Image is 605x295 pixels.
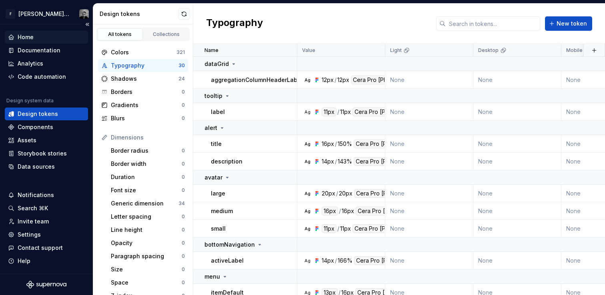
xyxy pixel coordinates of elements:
a: Storybook stories [5,147,88,160]
p: small [211,225,226,233]
div: / [335,76,337,84]
div: Ag [304,225,311,232]
p: Desktop [478,47,499,54]
p: bottomNavigation [204,241,255,249]
div: 0 [182,227,185,233]
div: 14px [322,157,334,166]
p: dataGrid [204,60,229,68]
div: Invite team [18,217,49,225]
svg: Supernova Logo [26,281,66,289]
div: 0 [182,147,185,154]
p: aggregationColumnHeaderLabel [211,76,302,84]
div: / [337,108,339,116]
button: Notifications [5,189,88,201]
a: Space0 [108,276,188,289]
a: Data sources [5,160,88,173]
div: Collections [146,31,186,38]
div: Cera Pro [PERSON_NAME] [354,157,428,166]
td: None [473,103,561,121]
div: Duration [111,173,182,181]
div: 34 [178,200,185,207]
a: Blurs0 [98,112,188,125]
a: Code automation [5,70,88,83]
a: Borders0 [98,86,188,98]
div: Ag [304,190,311,197]
div: Font size [111,186,182,194]
a: Letter spacing0 [108,210,188,223]
div: Letter spacing [111,213,182,221]
img: Stan Grootes [79,9,89,19]
div: 11px [340,108,351,116]
div: / [336,189,338,198]
div: Typography [111,62,178,70]
div: Border width [111,160,182,168]
div: Ag [304,158,311,165]
a: Opacity0 [108,237,188,249]
div: 24 [178,76,185,82]
div: 16px [322,207,338,215]
td: None [385,135,473,153]
td: None [385,220,473,237]
div: 0 [182,89,185,95]
div: Cera Pro [PERSON_NAME] [353,108,427,116]
div: Colors [111,48,176,56]
div: Cera Pro [PERSON_NAME] [356,207,430,215]
a: Duration0 [108,171,188,183]
div: Ag [304,77,311,83]
td: None [473,135,561,153]
a: Border radius0 [108,144,188,157]
a: Size0 [108,263,188,276]
td: None [473,220,561,237]
div: Assets [18,136,36,144]
div: F [6,9,15,19]
div: Blurs [111,114,182,122]
div: Search ⌘K [18,204,48,212]
div: [PERSON_NAME] UI [18,10,70,18]
div: 166% [338,256,353,265]
div: Settings [18,231,41,239]
p: activeLabel [211,257,244,265]
button: Collapse sidebar [82,19,93,30]
div: 0 [182,213,185,220]
p: Name [204,47,218,54]
div: Contact support [18,244,63,252]
div: Design tokens [100,10,178,18]
a: Gradients0 [98,99,188,112]
div: Documentation [18,46,60,54]
p: tooltip [204,92,222,100]
div: Size [111,265,182,273]
div: Shadows [111,75,178,83]
div: Dimensions [111,134,185,142]
p: label [211,108,225,116]
p: Light [390,47,402,54]
td: None [385,202,473,220]
div: Generic dimension [111,199,178,207]
div: Help [18,257,30,265]
p: Value [302,47,315,54]
p: medium [211,207,233,215]
div: Cera Pro [PERSON_NAME] [351,76,425,84]
div: Border radius [111,147,182,155]
td: None [473,252,561,269]
div: Home [18,33,34,41]
a: Settings [5,228,88,241]
div: Paragraph spacing [111,252,182,260]
div: Notifications [18,191,54,199]
span: New token [557,20,587,28]
div: Cera Pro [PERSON_NAME] [354,189,428,198]
button: F[PERSON_NAME] UIStan Grootes [2,5,91,22]
a: Typography30 [98,59,188,72]
div: 12px [337,76,349,84]
div: 0 [182,279,185,286]
div: 0 [182,187,185,193]
a: Components [5,121,88,134]
a: Paragraph spacing0 [108,250,188,263]
p: large [211,189,225,197]
div: 30 [178,62,185,69]
div: Gradients [111,101,182,109]
td: None [473,71,561,89]
a: Line height0 [108,223,188,236]
div: Line height [111,226,182,234]
a: Analytics [5,57,88,70]
a: Invite team [5,215,88,228]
